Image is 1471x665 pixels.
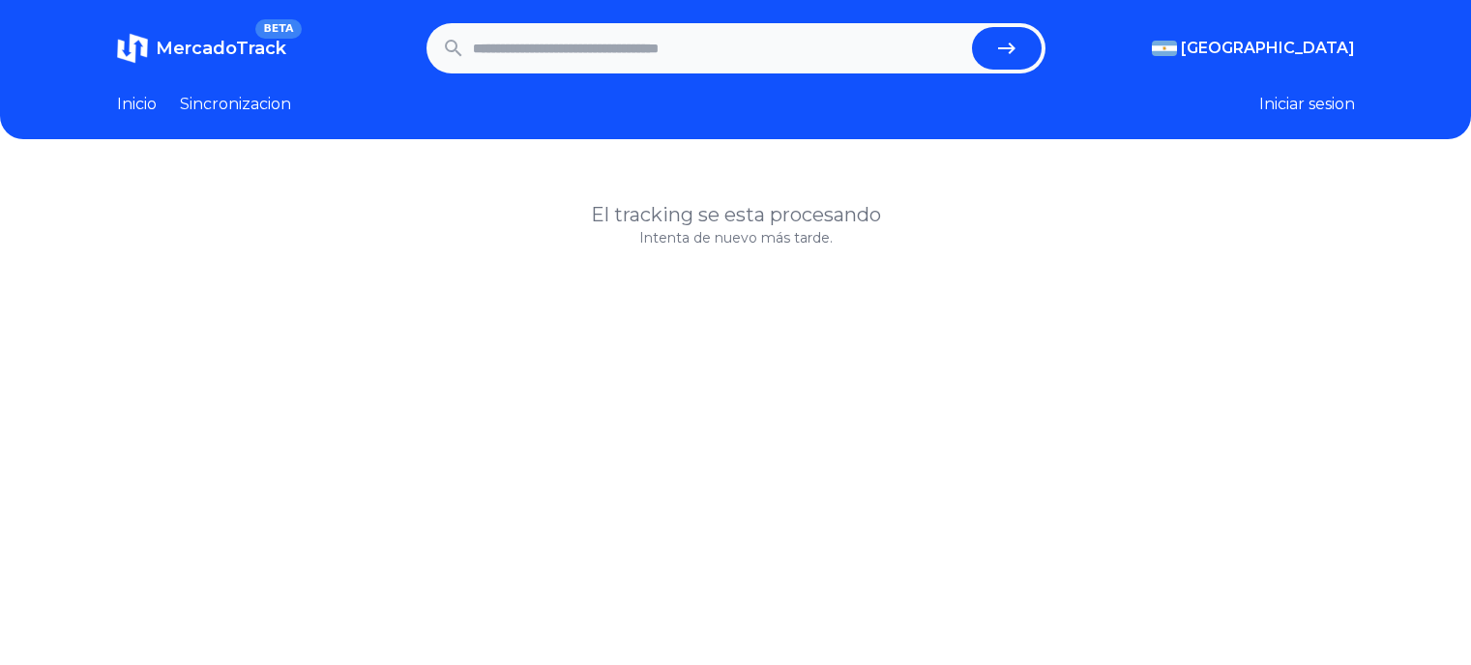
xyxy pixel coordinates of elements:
button: Iniciar sesion [1259,93,1355,116]
span: BETA [255,19,301,39]
span: MercadoTrack [156,38,286,59]
span: [GEOGRAPHIC_DATA] [1181,37,1355,60]
img: Argentina [1152,41,1177,56]
button: [GEOGRAPHIC_DATA] [1152,37,1355,60]
img: MercadoTrack [117,33,148,64]
a: Inicio [117,93,157,116]
a: Sincronizacion [180,93,291,116]
h1: El tracking se esta procesando [117,201,1355,228]
a: MercadoTrackBETA [117,33,286,64]
p: Intenta de nuevo más tarde. [117,228,1355,247]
